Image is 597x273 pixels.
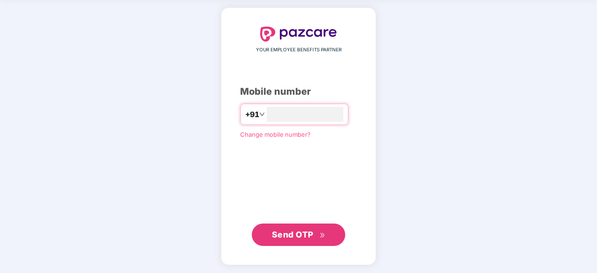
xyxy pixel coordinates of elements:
[240,131,311,138] a: Change mobile number?
[260,27,337,42] img: logo
[240,84,357,99] div: Mobile number
[256,46,341,54] span: YOUR EMPLOYEE BENEFITS PARTNER
[245,109,259,120] span: +91
[259,112,265,117] span: down
[272,230,313,239] span: Send OTP
[320,232,326,238] span: double-right
[252,224,345,246] button: Send OTPdouble-right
